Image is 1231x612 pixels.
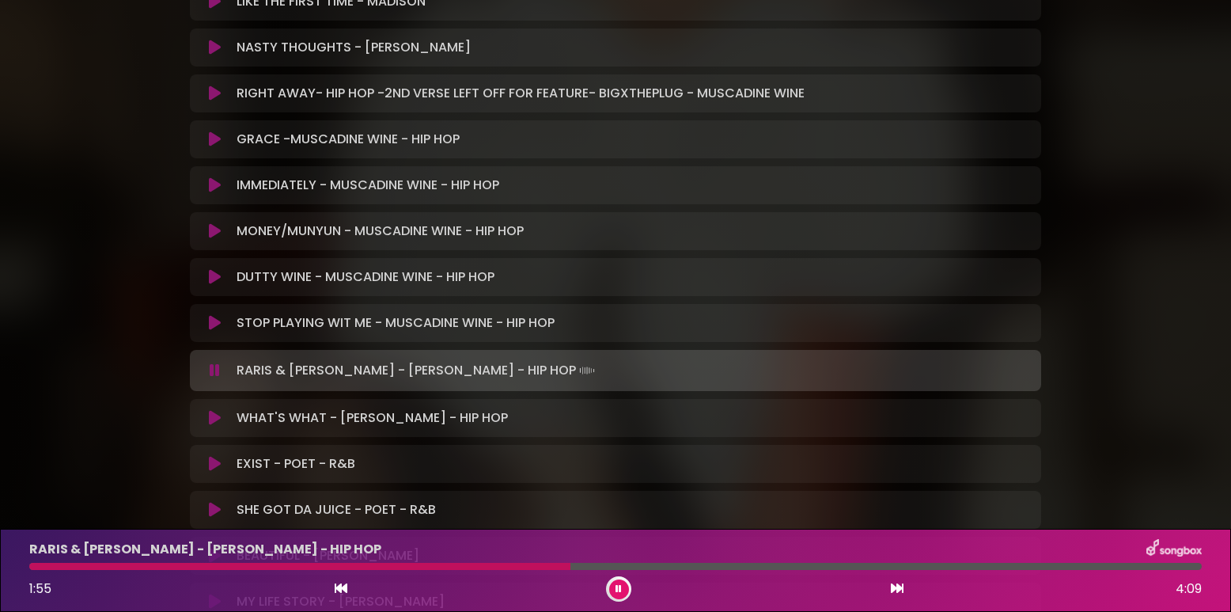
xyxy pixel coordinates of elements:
p: RIGHT AWAY- HIP HOP -2ND VERSE LEFT OFF FOR FEATURE- BIGXTHEPLUG - MUSCADINE WINE [237,84,805,103]
p: RARIS & [PERSON_NAME] - [PERSON_NAME] - HIP HOP [29,540,381,559]
p: MONEY/MUNYUN - MUSCADINE WINE - HIP HOP [237,222,524,241]
p: GRACE -MUSCADINE WINE - HIP HOP [237,130,460,149]
p: IMMEDIATELY - MUSCADINE WINE - HIP HOP [237,176,499,195]
span: 1:55 [29,580,51,598]
p: WHAT'S WHAT - [PERSON_NAME] - HIP HOP [237,409,508,428]
p: DUTTY WINE - MUSCADINE WINE - HIP HOP [237,268,494,287]
span: 4:09 [1176,580,1202,599]
p: STOP PLAYING WIT ME - MUSCADINE WINE - HIP HOP [237,314,555,333]
p: RARIS & [PERSON_NAME] - [PERSON_NAME] - HIP HOP [237,359,598,382]
p: EXIST - POET - R&B [237,454,355,473]
p: NASTY THOUGHTS - [PERSON_NAME] [237,38,471,57]
img: songbox-logo-white.png [1146,539,1202,560]
p: SHE GOT DA JUICE - POET - R&B [237,500,436,519]
img: waveform4.gif [576,359,598,382]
